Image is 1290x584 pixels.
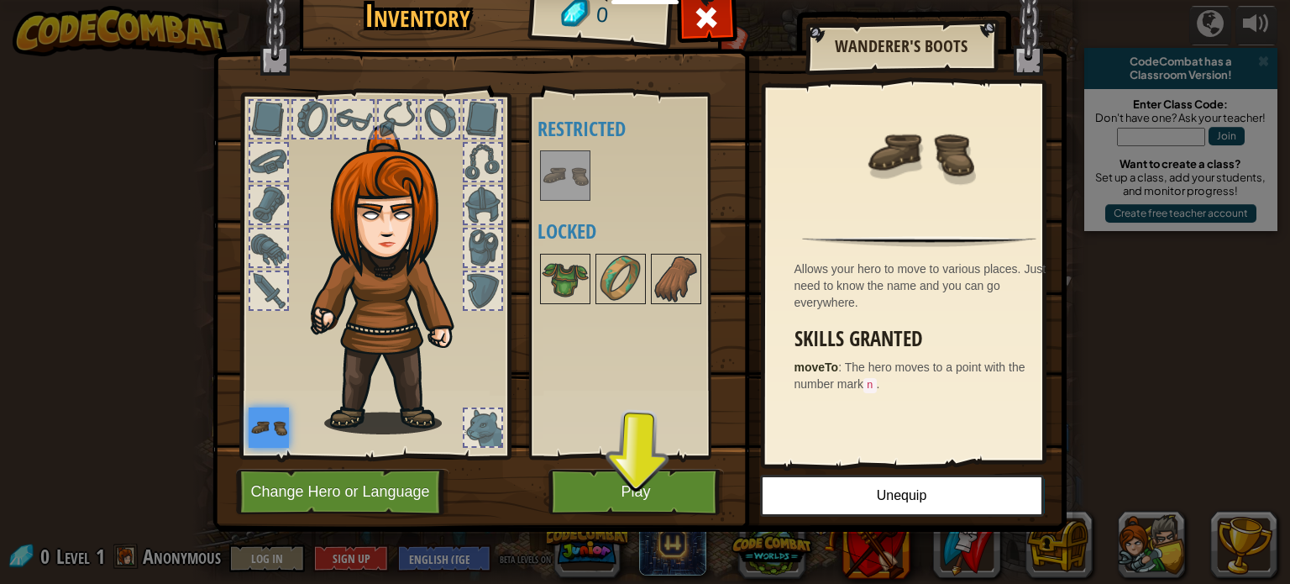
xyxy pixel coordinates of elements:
button: Change Hero or Language [236,469,449,515]
span: The hero moves to a point with the number mark . [794,360,1025,391]
img: portrait.png [249,408,289,448]
strong: moveTo [794,360,839,374]
span: : [838,360,845,374]
img: portrait.png [542,152,589,199]
button: Unequip [760,475,1044,517]
code: n [863,378,877,393]
img: hr.png [802,236,1036,247]
h4: Restricted [537,118,748,139]
img: portrait.png [653,255,700,303]
img: portrait.png [542,255,589,303]
img: portrait.png [597,255,644,303]
h4: Locked [537,220,748,242]
img: hair_f2.png [303,125,484,434]
h2: Wanderer's Boots [822,37,980,55]
div: Allows your hero to move to various places. Just need to know the name and you can go everywhere. [794,260,1053,311]
button: Play [548,469,724,515]
h3: Skills Granted [794,328,1053,350]
img: portrait.png [865,98,974,208]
